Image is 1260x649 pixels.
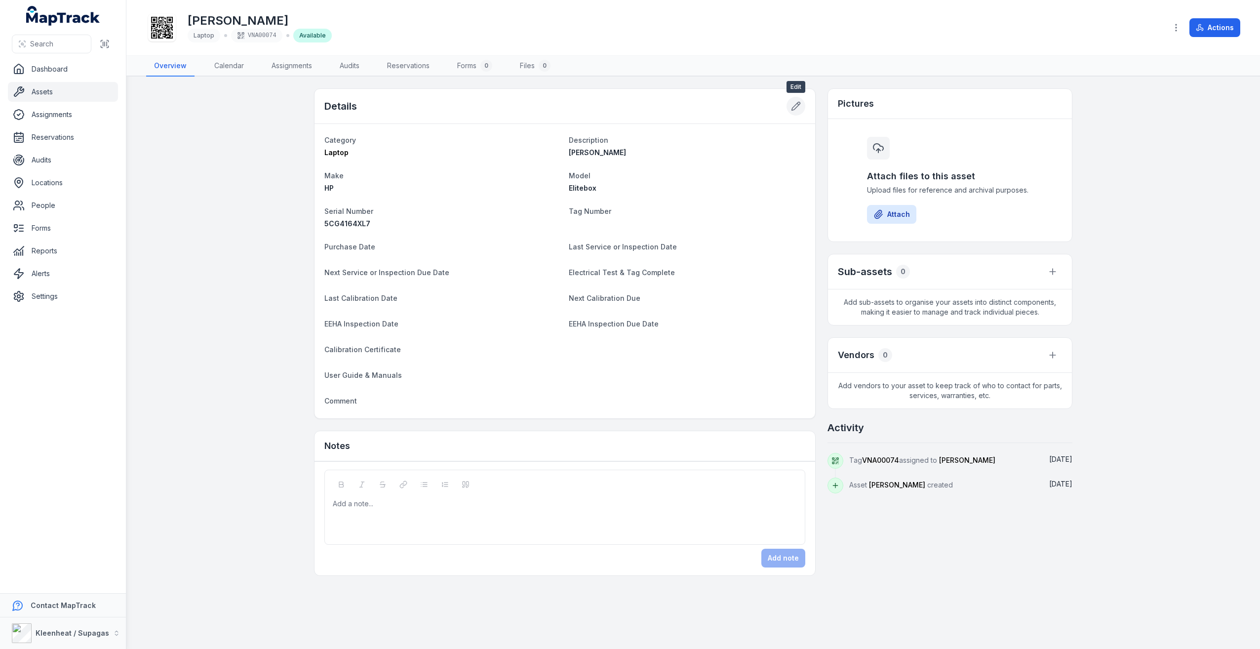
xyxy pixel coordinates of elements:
[512,56,558,77] a: Files0
[1049,455,1072,463] time: 30/12/2024, 2:56:45 pm
[838,97,874,111] h3: Pictures
[324,219,370,228] span: 5CG4164XL7
[324,439,350,453] h3: Notes
[827,421,864,435] h2: Activity
[8,82,118,102] a: Assets
[8,241,118,261] a: Reports
[264,56,320,77] a: Assignments
[293,29,332,42] div: Available
[324,397,357,405] span: Comment
[206,56,252,77] a: Calendar
[8,105,118,124] a: Assignments
[862,456,899,464] span: VNA00074
[449,56,500,77] a: Forms0
[867,169,1033,183] h3: Attach files to this asset
[26,6,100,26] a: MapTrack
[324,184,334,192] span: HP
[12,35,91,53] button: Search
[324,171,344,180] span: Make
[838,265,892,279] h2: Sub-assets
[1049,455,1072,463] span: [DATE]
[1189,18,1240,37] button: Actions
[194,32,214,39] span: Laptop
[324,320,398,328] span: EEHA Inspection Date
[569,184,596,192] span: Elitebox
[849,456,995,464] span: Tag assigned to
[787,81,805,93] span: Edit
[188,13,332,29] h1: [PERSON_NAME]
[8,196,118,215] a: People
[324,148,349,157] span: Laptop
[849,481,953,489] span: Asset created
[569,136,608,144] span: Description
[1049,480,1072,488] span: [DATE]
[569,148,626,157] span: [PERSON_NAME]
[324,136,356,144] span: Category
[569,171,591,180] span: Model
[480,60,492,72] div: 0
[324,268,449,277] span: Next Service or Inspection Due Date
[8,264,118,284] a: Alerts
[8,59,118,79] a: Dashboard
[324,99,357,113] h2: Details
[569,268,675,277] span: Electrical Test & Tag Complete
[324,243,375,251] span: Purchase Date
[569,320,659,328] span: EEHA Inspection Due Date
[828,289,1072,325] span: Add sub-assets to organise your assets into distinct components, making it easier to manage and t...
[324,371,402,379] span: User Guide & Manuals
[8,218,118,238] a: Forms
[8,150,118,170] a: Audits
[324,207,373,215] span: Serial Number
[539,60,551,72] div: 0
[838,348,874,362] h3: Vendors
[869,481,925,489] span: [PERSON_NAME]
[1049,480,1072,488] time: 30/12/2024, 2:53:42 pm
[939,456,995,464] span: [PERSON_NAME]
[867,205,916,224] button: Attach
[324,294,397,302] span: Last Calibration Date
[36,629,109,637] strong: Kleenheat / Supagas
[31,601,96,609] strong: Contact MapTrack
[569,294,640,302] span: Next Calibration Due
[8,286,118,306] a: Settings
[828,373,1072,408] span: Add vendors to your asset to keep track of who to contact for parts, services, warranties, etc.
[569,207,611,215] span: Tag Number
[379,56,437,77] a: Reservations
[867,185,1033,195] span: Upload files for reference and archival purposes.
[30,39,53,49] span: Search
[569,243,677,251] span: Last Service or Inspection Date
[332,56,367,77] a: Audits
[324,345,401,354] span: Calibration Certificate
[8,127,118,147] a: Reservations
[8,173,118,193] a: Locations
[146,56,195,77] a: Overview
[896,265,910,279] div: 0
[878,348,892,362] div: 0
[231,29,282,42] div: VNA00074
